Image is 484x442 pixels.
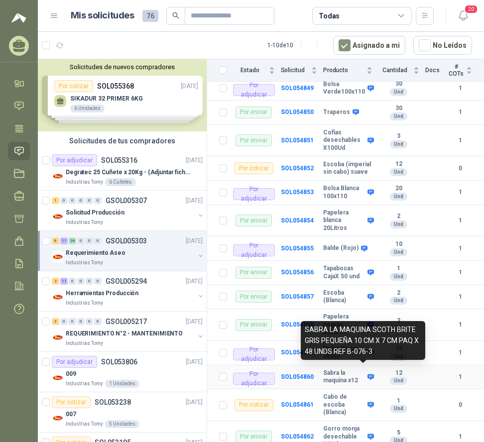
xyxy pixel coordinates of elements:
[186,317,203,327] p: [DATE]
[267,37,325,53] div: 1 - 10 de 10
[38,59,207,131] div: Solicitudes de nuevos compradoresPor cotizarSOL055368[DATE] SIKADUR 32 PRIMER 6KG6 UnidadesPor co...
[448,188,472,197] b: 1
[281,373,314,380] a: SOL054860
[448,63,464,77] span: # COTs
[186,196,203,206] p: [DATE]
[378,67,411,74] span: Cantidad
[323,59,378,82] th: Producto
[66,168,190,177] p: Degratec 25 Cuñete x 20Kg - (Adjuntar ficha técnica)
[390,248,407,256] div: Und
[38,352,207,392] a: Por adjudicarSOL053806[DATE] Company Logo009Industrias Tomy1 Unidades
[77,197,85,204] div: 0
[281,321,314,328] b: SOL054858
[323,185,365,200] b: Bolsa Blanca 100x110
[448,348,472,357] b: 1
[323,244,359,252] b: Balde (Rojo)
[378,132,419,140] b: 3
[66,410,76,419] p: 007
[236,215,272,226] div: Por enviar
[413,36,472,55] button: No Leídos
[66,339,103,347] p: Industrias Tomy
[448,216,472,225] b: 1
[38,131,207,150] div: Solicitudes de tus compradores
[105,178,136,186] div: 6 Cuñetes
[448,136,472,145] b: 1
[281,85,314,92] a: SOL054849
[448,59,484,82] th: # COTs
[378,105,419,112] b: 30
[101,358,137,365] p: SOL053806
[323,393,365,417] b: Cabo de escoba (Blanca)
[323,265,365,280] b: Tapabocas CajaX 50 und
[38,392,207,433] a: Por cotizarSOL053238[DATE] Company Logo007Industrias Tomy5 Unidades
[281,401,314,408] b: SOL054861
[378,429,419,437] b: 5
[235,399,273,411] div: Por cotizar
[390,88,407,96] div: Und
[323,67,364,74] span: Producto
[454,7,472,25] button: 20
[71,8,134,23] h1: Mis solicitudes
[378,59,425,82] th: Cantidad
[101,157,137,164] p: SOL055316
[186,236,203,246] p: [DATE]
[94,237,102,244] div: 0
[52,211,64,222] img: Company Logo
[66,178,103,186] p: Industrias Tomy
[186,357,203,367] p: [DATE]
[186,398,203,407] p: [DATE]
[11,12,26,24] img: Logo peakr
[281,189,314,196] a: SOL054853
[390,377,407,385] div: Und
[236,107,272,118] div: Por enviar
[235,162,273,174] div: Por cotizar
[323,369,365,385] b: Sabra la maquina x12
[52,154,97,166] div: Por adjudicar
[281,217,314,224] a: SOL054854
[60,237,68,244] div: 11
[52,195,205,226] a: 1 0 0 0 0 0 GSOL005307[DATE] Company LogoSolicitud ProducciónIndustrias Tomy
[378,289,419,297] b: 2
[323,209,365,232] b: Papelera blanca 20Litros
[94,197,102,204] div: 0
[86,237,93,244] div: 0
[281,349,314,356] a: SOL054859
[281,137,314,144] a: SOL054851
[52,291,64,303] img: Company Logo
[378,317,419,325] b: 3
[52,237,59,244] div: 6
[281,293,314,300] a: SOL054857
[60,197,68,204] div: 0
[448,244,472,253] b: 1
[52,412,64,424] img: Company Logo
[378,80,419,88] b: 30
[52,251,64,263] img: Company Logo
[233,244,275,256] div: Por adjudicar
[323,289,365,305] b: Escoba (Blanca)
[233,348,275,360] div: Por adjudicar
[233,188,275,200] div: Por adjudicar
[448,400,472,410] b: 0
[448,268,472,277] b: 1
[281,245,314,252] b: SOL054855
[66,259,103,267] p: Industrias Tomy
[378,240,419,248] b: 10
[106,237,147,244] p: GSOL005303
[378,369,419,377] b: 12
[52,356,97,368] div: Por adjudicar
[172,12,179,19] span: search
[233,67,267,74] span: Estado
[448,164,472,173] b: 0
[390,193,407,201] div: Und
[301,321,425,360] div: SABRA LA MAQUINA SCOTH BRITE GRIS PEQUEÑA 10 CM X 7 CM PAQ X 48 UNDS REF B-076-3
[94,318,102,325] div: 0
[142,10,158,22] span: 76
[69,197,76,204] div: 0
[448,84,472,93] b: 1
[323,313,365,336] b: Papelera negras 20Litros
[281,109,314,115] a: SOL054850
